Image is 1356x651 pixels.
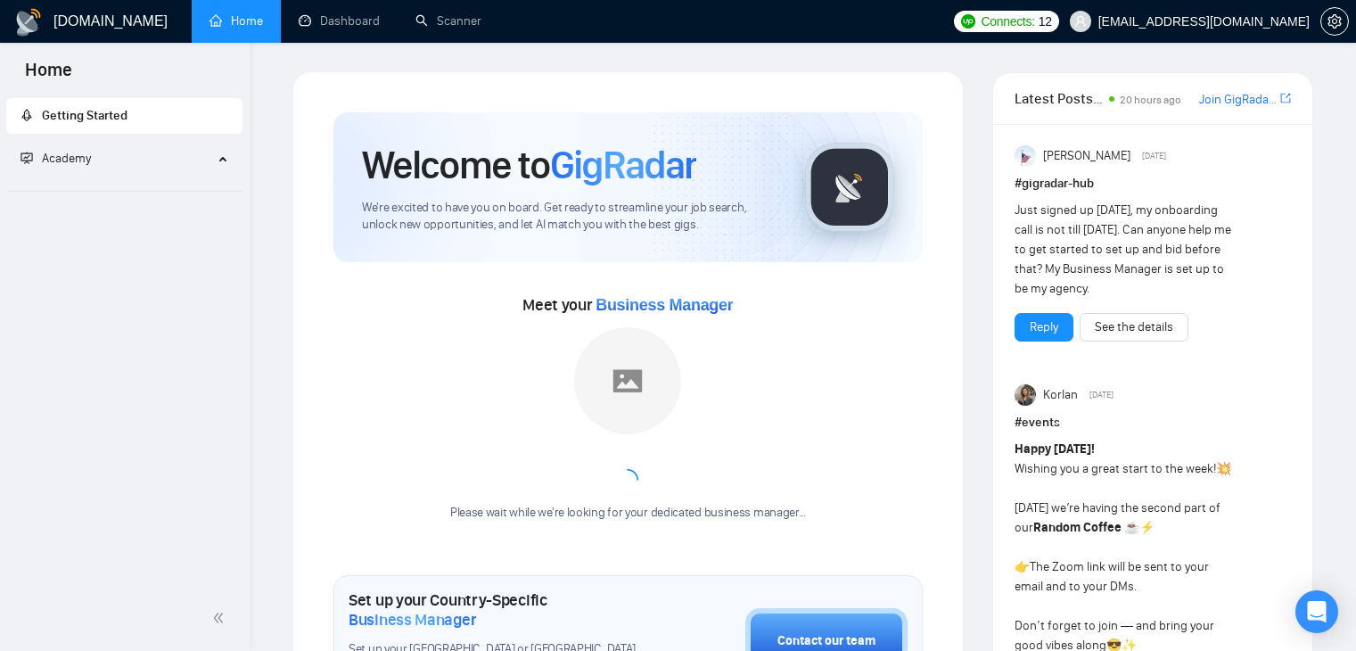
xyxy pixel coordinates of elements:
[1015,145,1036,167] img: Anisuzzaman Khan
[21,152,33,164] span: fund-projection-screen
[1139,520,1155,535] span: ⚡
[14,8,43,37] img: logo
[1120,94,1181,106] span: 20 hours ago
[42,108,127,123] span: Getting Started
[550,141,696,189] span: GigRadar
[212,609,230,627] span: double-left
[1015,174,1291,194] h1: # gigradar-hub
[1043,146,1130,166] span: [PERSON_NAME]
[42,151,91,166] span: Academy
[362,141,696,189] h1: Welcome to
[805,143,894,232] img: gigradar-logo.png
[1089,387,1114,403] span: [DATE]
[1199,90,1277,110] a: Join GigRadar Slack Community
[1015,384,1036,406] img: Korlan
[1216,461,1231,476] span: 💥
[1015,87,1104,110] span: Latest Posts from the GigRadar Community
[1074,15,1087,28] span: user
[1142,148,1166,164] span: [DATE]
[440,505,817,522] div: Please wait while we're looking for your dedicated business manager...
[1280,91,1291,105] span: export
[6,184,242,195] li: Academy Homepage
[1033,520,1122,535] strong: Random Coffee
[1320,7,1349,36] button: setting
[522,295,733,315] span: Meet your
[961,14,975,29] img: upwork-logo.png
[1015,559,1030,574] span: 👉
[1015,441,1095,457] strong: Happy [DATE]!
[415,13,481,29] a: searchScanner
[11,57,86,95] span: Home
[1295,590,1338,633] div: Open Intercom Messenger
[210,13,263,29] a: homeHome
[349,610,476,630] span: Business Manager
[299,13,380,29] a: dashboardDashboard
[362,200,777,234] span: We're excited to have you on board. Get ready to streamline your job search, unlock new opportuni...
[1043,385,1078,405] span: Korlan
[1015,201,1236,299] div: Just signed up [DATE], my onboarding call is not till [DATE]. Can anyone help me to get started t...
[1320,14,1349,29] a: setting
[1015,313,1073,342] button: Reply
[1080,313,1188,342] button: See the details
[1030,317,1058,337] a: Reply
[349,590,656,630] h1: Set up your Country-Specific
[981,12,1034,31] span: Connects:
[1280,90,1291,107] a: export
[1095,317,1173,337] a: See the details
[574,327,681,434] img: placeholder.png
[1015,413,1291,433] h1: # events
[777,631,875,651] div: Contact our team
[21,151,91,166] span: Academy
[614,466,641,493] span: loading
[596,296,733,314] span: Business Manager
[1039,12,1052,31] span: 12
[6,98,242,134] li: Getting Started
[1124,520,1139,535] span: ☕
[21,109,33,121] span: rocket
[1321,14,1348,29] span: setting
